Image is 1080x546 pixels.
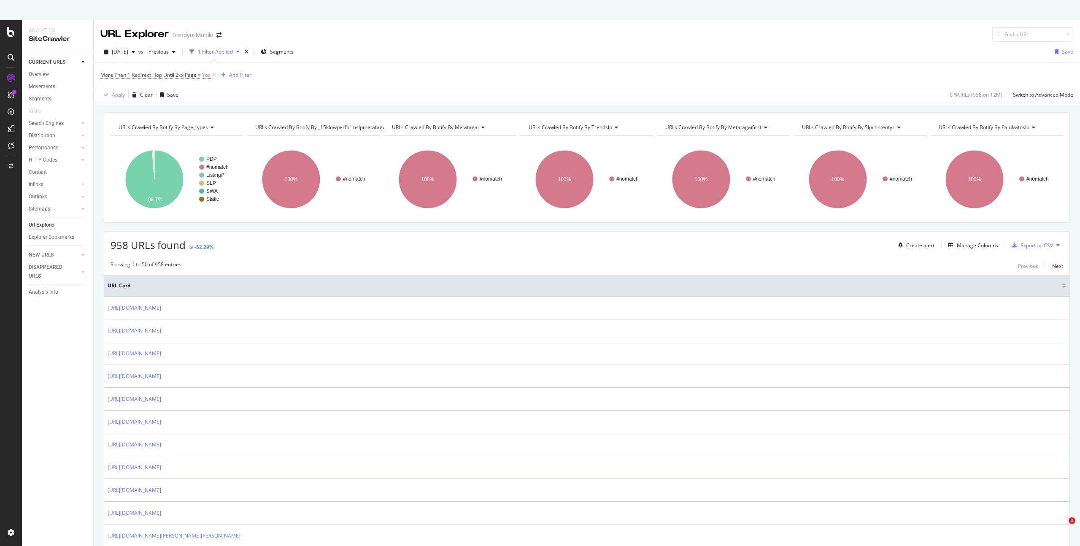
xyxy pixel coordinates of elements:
[521,143,653,216] svg: A chart.
[206,156,217,162] text: PDP
[1018,262,1038,270] div: Previous
[665,124,761,131] span: URLs Crawled By Botify By metatagaifirst
[254,121,403,134] h4: URLs Crawled By Botify By _15klowperformslpmetatagwai
[100,45,138,59] button: [DATE]
[29,288,87,297] a: Analysis Info
[206,188,218,194] text: SWA
[1051,517,1072,538] iframe: Intercom live chat
[694,176,707,182] text: 100%
[802,124,895,131] span: URLs Crawled By Botify By slpcontentyz
[112,91,125,98] div: Apply
[29,180,79,189] a: Inlinks
[111,238,186,252] span: 958 URLs found
[194,243,213,251] div: -52.29%
[29,221,55,230] div: Url Explorer
[206,180,216,186] text: SLP
[111,143,243,216] svg: A chart.
[218,70,251,80] button: Add Filter
[100,71,197,78] span: More Than 1 Redirect Hop Until 2xx Page
[29,192,47,201] div: Outlinks
[243,48,250,56] div: times
[29,82,87,91] a: Movements
[957,242,998,249] div: Manage Columns
[216,32,221,38] div: arrow-right-arrow-left
[945,240,998,250] button: Manage Columns
[29,263,71,281] div: DISAPPEARED URLS
[108,304,161,312] a: [URL][DOMAIN_NAME]
[29,233,74,242] div: Explorer Bookmarks
[29,233,87,242] a: Explorer Bookmarks
[270,48,294,55] span: Segments
[29,82,55,91] div: Movements
[800,121,919,134] h4: URLs Crawled By Botify By slpcontentyz
[108,418,161,426] a: [URL][DOMAIN_NAME]
[392,124,479,131] span: URLs Crawled By Botify By metatagai
[257,45,297,59] button: Segments
[29,58,79,67] a: CURRENT URLS
[108,395,161,403] a: [URL][DOMAIN_NAME]
[343,176,365,182] text: #nomatch
[129,88,153,102] button: Clear
[172,31,213,39] div: Trendyol Mobile
[29,180,43,189] div: Inlinks
[29,156,79,165] a: HTTP Codes
[206,172,224,178] text: Listing/*
[931,143,1063,216] svg: A chart.
[480,176,502,182] text: #nomatch
[108,532,240,540] a: [URL][DOMAIN_NAME][PERSON_NAME][PERSON_NAME]
[1069,517,1075,524] span: 1
[1013,91,1073,98] div: Switch to Advanced Mode
[145,45,179,59] button: Previous
[421,176,434,182] text: 100%
[255,124,391,131] span: URLs Crawled By Botify By _15klowperformslpmetatagwai
[937,121,1056,134] h4: URLs Crawled By Botify By paidkwtoslp
[100,27,169,41] div: URL Explorer
[558,176,571,182] text: 100%
[529,124,612,131] span: URLs Crawled By Botify By trendslp
[29,168,87,177] a: Content
[29,205,79,214] a: Sitemaps
[890,176,912,182] text: #nomatch
[1021,242,1053,249] div: Export as CSV
[138,48,145,55] span: vs
[29,192,79,201] a: Outlinks
[895,238,934,252] button: Create alert
[284,176,297,182] text: 100%
[157,88,178,102] button: Save
[108,463,161,472] a: [URL][DOMAIN_NAME]
[657,143,790,216] svg: A chart.
[29,27,86,34] div: Analytics
[1052,262,1063,270] div: Next
[167,91,178,98] div: Save
[616,176,639,182] text: #nomatch
[108,327,161,335] a: [URL][DOMAIN_NAME]
[29,143,79,152] a: Performance
[108,509,161,517] a: [URL][DOMAIN_NAME]
[111,261,181,271] div: Showing 1 to 50 of 958 entries
[794,143,926,216] svg: A chart.
[992,27,1073,42] input: Find a URL
[29,70,87,79] a: Overview
[29,95,51,103] div: Segments
[390,121,509,134] h4: URLs Crawled By Botify By metatagai
[112,48,128,55] span: 2025 Aug. 17th
[1009,238,1053,252] button: Export as CSV
[906,242,934,249] div: Create alert
[108,372,161,381] a: [URL][DOMAIN_NAME]
[108,486,161,495] a: [URL][DOMAIN_NAME]
[29,205,50,214] div: Sitemaps
[206,196,219,202] text: Static
[29,251,54,259] div: NEW URLS
[29,107,41,116] div: Visits
[29,221,87,230] a: Url Explorer
[108,349,161,358] a: [URL][DOMAIN_NAME]
[29,168,47,177] div: Content
[1018,261,1038,271] button: Previous
[145,48,169,55] span: Previous
[1010,88,1073,102] button: Switch to Advanced Mode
